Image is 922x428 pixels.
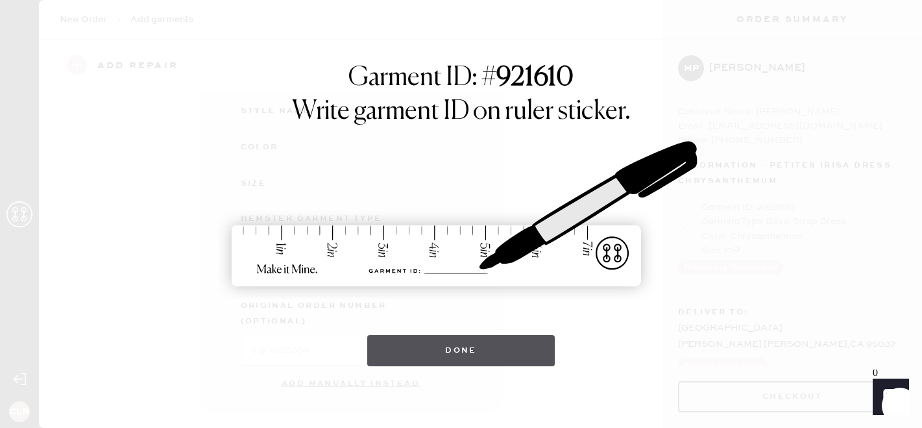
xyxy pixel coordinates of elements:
[860,370,916,425] iframe: Front Chat
[496,65,574,91] strong: 921610
[348,62,574,96] h1: Garment ID: #
[218,108,705,322] img: ruler-sticker-sharpie.svg
[292,96,631,127] h1: Write garment ID on ruler sticker.
[367,335,555,366] button: Done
